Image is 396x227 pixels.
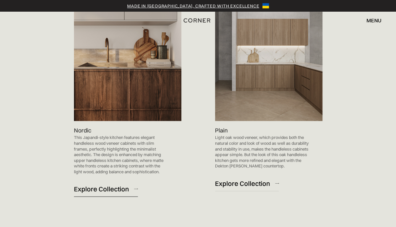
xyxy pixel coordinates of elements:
[215,179,270,188] div: Explore Collection
[366,18,381,23] div: menu
[74,126,91,135] p: Nordic
[127,3,259,9] a: Made in [GEOGRAPHIC_DATA], crafted with excellence
[74,181,138,197] a: Explore Collection
[181,16,215,25] a: home
[215,135,309,169] p: Light oak wood veneer, which provides both the natural color and look of wood as well as durabili...
[215,176,279,191] a: Explore Collection
[215,126,228,135] p: Plain
[360,15,381,26] div: menu
[74,185,129,193] div: Explore Collection
[74,135,168,175] p: This Japandi-style kitchen features elegant handleless wood veneer cabinets with slim frames, per...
